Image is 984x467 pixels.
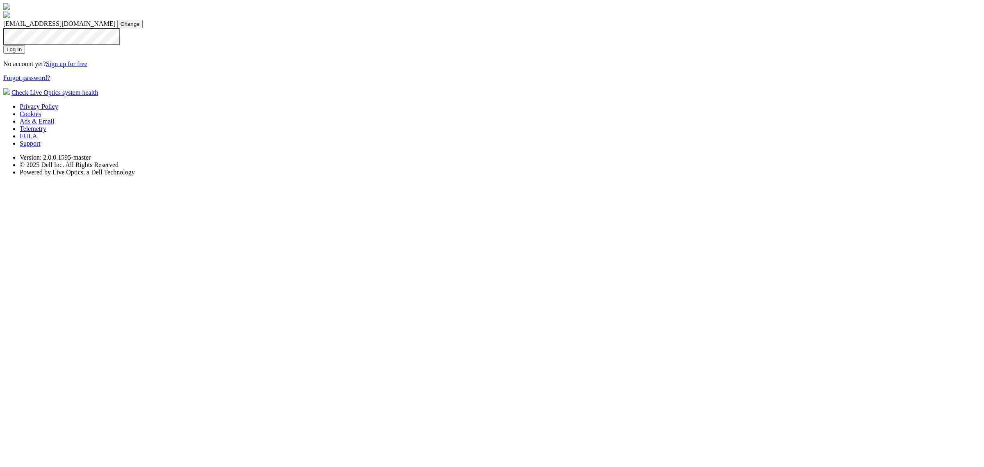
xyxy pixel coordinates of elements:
[20,161,981,169] li: © 2025 Dell Inc. All Rights Reserved
[3,45,25,54] input: Log In
[3,60,981,68] p: No account yet?
[20,140,41,147] a: Support
[20,110,41,117] a: Cookies
[3,20,116,27] span: [EMAIL_ADDRESS][DOMAIN_NAME]
[3,11,10,18] img: liveoptics-word.svg
[3,3,10,10] img: liveoptics-logo.svg
[3,88,10,95] img: status-check-icon.svg
[20,118,54,125] a: Ads & Email
[20,125,46,132] a: Telemetry
[11,89,98,96] a: Check Live Optics system health
[46,60,87,67] a: Sign up for free
[117,20,143,28] input: Change
[20,154,981,161] li: Version: 2.0.0.1595-master
[3,74,50,81] a: Forgot password?
[20,133,37,140] a: EULA
[20,103,58,110] a: Privacy Policy
[20,169,981,176] li: Powered by Live Optics, a Dell Technology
